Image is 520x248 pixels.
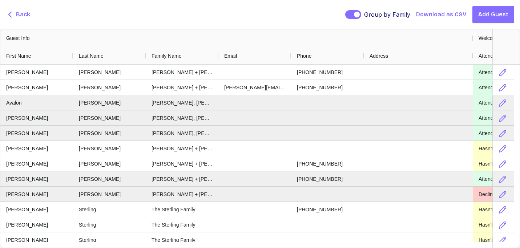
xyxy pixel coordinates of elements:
[297,53,311,59] span: Phone
[0,80,73,95] div: [PERSON_NAME]
[146,110,218,125] div: [PERSON_NAME], [PERSON_NAME] & Avalon
[0,232,73,247] div: [PERSON_NAME]
[291,80,364,95] div: [PHONE_NUMBER]
[0,187,73,202] div: [PERSON_NAME]
[6,53,31,59] span: First Name
[73,110,146,125] div: [PERSON_NAME]
[73,65,146,80] div: [PERSON_NAME]
[0,141,73,156] div: [PERSON_NAME]
[291,65,364,80] div: [PHONE_NUMBER]
[472,6,514,23] button: Add Guest
[73,171,146,186] div: [PERSON_NAME]
[73,126,146,141] div: [PERSON_NAME]
[73,80,146,95] div: [PERSON_NAME]
[146,65,218,80] div: [PERSON_NAME] + [PERSON_NAME]
[73,187,146,202] div: [PERSON_NAME]
[0,95,73,110] div: Avalon
[0,202,73,217] div: [PERSON_NAME]
[0,65,73,80] div: [PERSON_NAME]
[146,232,218,247] div: The Sterling Family
[146,95,218,110] div: [PERSON_NAME], [PERSON_NAME] & Avalon
[146,171,218,186] div: [PERSON_NAME] + [PERSON_NAME]
[364,10,410,19] span: Group by Family
[79,53,104,59] span: Last Name
[73,217,146,232] div: Sterling
[416,10,467,19] button: Download as CSV
[218,80,291,95] div: [PERSON_NAME][EMAIL_ADDRESS][DOMAIN_NAME]
[0,156,73,171] div: [PERSON_NAME]
[478,10,508,19] span: Add Guest
[152,53,181,59] span: Family Name
[6,35,30,41] span: Guest Info
[6,10,30,19] button: Back
[0,217,73,232] div: [PERSON_NAME]
[0,171,73,186] div: [PERSON_NAME]
[73,232,146,247] div: Sterling
[146,217,218,232] div: The Sterling Family
[0,126,73,141] div: [PERSON_NAME]
[479,35,516,41] span: Welcome Drinks
[146,202,218,217] div: The Sterling Family
[146,126,218,141] div: [PERSON_NAME], [PERSON_NAME] & Avalon
[370,53,388,59] span: Address
[146,80,218,95] div: [PERSON_NAME] + [PERSON_NAME]
[73,202,146,217] div: Sterling
[0,110,73,125] div: [PERSON_NAME]
[73,156,146,171] div: [PERSON_NAME]
[16,10,30,19] span: Back
[73,141,146,156] div: [PERSON_NAME]
[146,187,218,202] div: [PERSON_NAME] + [PERSON_NAME]
[479,53,500,59] span: Attending
[146,156,218,171] div: [PERSON_NAME] + [PERSON_NAME]
[146,141,218,156] div: [PERSON_NAME] + [PERSON_NAME]
[291,202,364,217] div: [PHONE_NUMBER]
[291,156,364,171] div: [PHONE_NUMBER]
[291,171,364,186] div: [PHONE_NUMBER]
[224,53,237,59] span: Email
[73,95,146,110] div: [PERSON_NAME]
